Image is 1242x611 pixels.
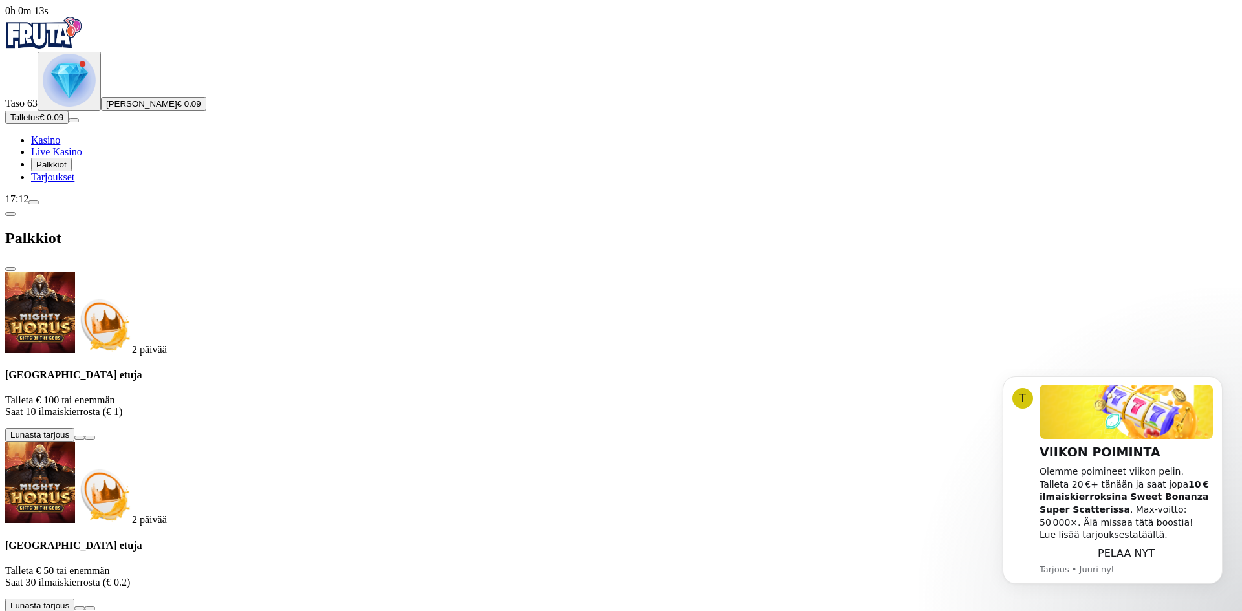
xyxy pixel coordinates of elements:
span: Talletus [10,113,39,122]
span: countdown [132,344,167,355]
button: Talletusplus icon€ 0.09 [5,111,69,124]
span: user session time [5,5,49,16]
button: info [85,606,95,610]
button: [PERSON_NAME]€ 0.09 [101,97,206,111]
a: Fruta [5,40,83,51]
a: Kasino [31,134,60,145]
span: € 0.09 [177,99,201,109]
img: Mighty Horus [5,272,75,353]
button: Palkkiot [31,158,72,171]
button: Lunasta tarjous [5,428,74,442]
nav: Main menu [5,134,1237,183]
button: menu [28,200,39,204]
button: close [5,267,16,271]
span: [PERSON_NAME] [106,99,177,109]
img: level unlocked [43,54,96,107]
h4: [GEOGRAPHIC_DATA] etuja [5,540,1237,552]
span: € 0.09 [39,113,63,122]
h4: [GEOGRAPHIC_DATA] etuja [5,369,1237,381]
span: countdown [132,514,167,525]
button: chevron-left icon [5,212,16,216]
span: Taso 63 [5,98,38,109]
a: Tarjoukset [31,171,74,182]
h2: Palkkiot [5,230,1237,247]
a: Live Kasino [31,146,82,157]
nav: Primary [5,17,1237,183]
img: Mighty Horus [5,442,75,523]
p: Talleta € 50 tai enemmän Saat 30 ilmaiskierrosta (€ 0.2) [5,565,1237,588]
img: Deposit bonus icon [75,466,132,523]
img: Fruta [5,17,83,49]
p: Talleta € 100 tai enemmän Saat 10 ilmaiskierrosta (€ 1) [5,394,1237,418]
span: 17:12 [5,193,28,204]
span: Lunasta tarjous [10,430,69,440]
span: Lunasta tarjous [10,601,69,610]
span: Palkkiot [36,160,67,169]
iframe: Intercom notifications viesti [983,369,1242,605]
img: Deposit bonus icon [75,296,132,353]
button: level unlocked [38,52,101,111]
button: info [85,436,95,440]
button: menu [69,118,79,122]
